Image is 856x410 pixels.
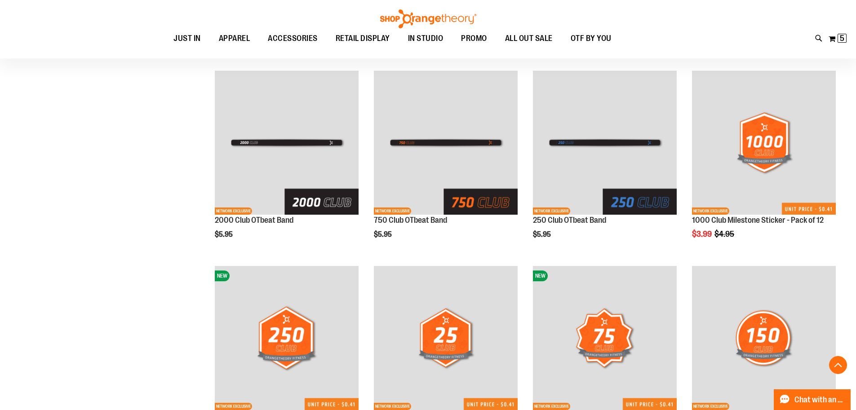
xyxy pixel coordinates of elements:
span: NETWORK EXCLUSIVE [215,207,252,215]
img: 250 Club Milestone Sticker - Pack of 12 [215,266,359,410]
a: 2000 Club OTbeat Band [215,216,293,225]
span: NETWORK EXCLUSIVE [692,403,729,410]
span: OTF BY YOU [571,28,612,49]
span: NETWORK EXCLUSIVE [374,403,411,410]
span: NETWORK EXCLUSIVE [692,207,729,215]
button: Back To Top [829,356,847,374]
span: $5.95 [215,230,234,239]
span: $4.95 [714,230,736,239]
img: 75 Club Milestone Sticker - Pack of 12 [533,266,677,410]
img: Shop Orangetheory [379,9,478,28]
img: 1000 Club Milestone Sticker - Pack of 12 [692,71,836,215]
span: 5 [840,34,844,43]
button: Chat with an Expert [774,389,851,410]
span: $5.95 [374,230,393,239]
img: Main of 750 Club OTBeat Band [374,71,518,215]
span: APPAREL [219,28,250,49]
span: RETAIL DISPLAY [336,28,390,49]
a: Main of 750 Club OTBeat BandNETWORK EXCLUSIVE [374,71,518,216]
span: NETWORK EXCLUSIVE [533,207,570,215]
span: $5.95 [533,230,552,239]
a: 1000 Club Milestone Sticker - Pack of 12NETWORK EXCLUSIVE [692,71,836,216]
span: NETWORK EXCLUSIVE [533,403,570,410]
a: Main of 2000 Club OTBeat BandNETWORK EXCLUSIVE [215,71,359,216]
img: Main of 2000 Club OTBeat Band [215,71,359,215]
div: product [528,66,681,261]
a: 1000 Club Milestone Sticker - Pack of 12 [692,216,824,225]
img: 25 Club Milestone Sticker - Pack of 12 [374,266,518,410]
span: NEW [215,270,230,281]
span: NEW [533,270,548,281]
span: ALL OUT SALE [505,28,553,49]
span: PROMO [461,28,487,49]
span: NETWORK EXCLUSIVE [215,403,252,410]
div: product [210,66,363,261]
img: Main of 250 Club OTBeat Band [533,71,677,215]
a: Main of 250 Club OTBeat BandNETWORK EXCLUSIVE [533,71,677,216]
div: product [369,66,522,261]
span: $3.99 [692,230,713,239]
span: Chat with an Expert [794,396,845,404]
a: 250 Club OTbeat Band [533,216,606,225]
span: NETWORK EXCLUSIVE [374,207,411,215]
img: 150 Club Milestone Sticker - Pack of 12 [692,266,836,410]
span: IN STUDIO [408,28,444,49]
div: product [687,66,840,261]
a: 750 Club OTbeat Band [374,216,447,225]
span: JUST IN [173,28,201,49]
span: ACCESSORIES [268,28,318,49]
